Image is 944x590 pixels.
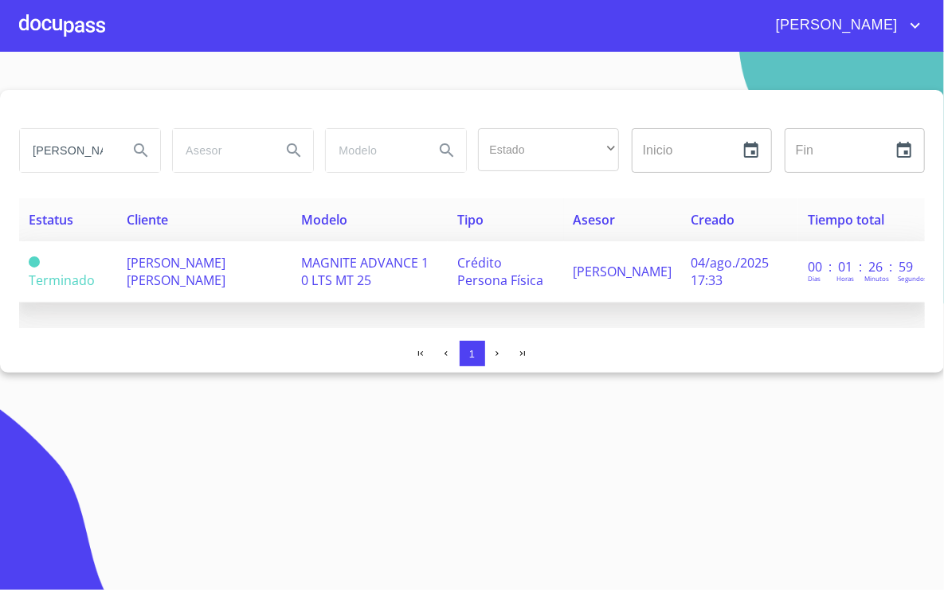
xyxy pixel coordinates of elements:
button: Search [428,131,466,170]
span: Cliente [127,211,168,229]
div: ​ [478,128,618,171]
span: Terminado [29,272,95,289]
span: [PERSON_NAME] [764,13,906,38]
span: Estatus [29,211,73,229]
span: Modelo [301,211,347,229]
p: Dias [808,274,821,283]
span: Tiempo total [808,211,884,229]
span: 1 [469,348,475,360]
input: search [173,129,268,172]
span: [PERSON_NAME] [574,263,672,280]
p: Horas [836,274,854,283]
button: Search [275,131,313,170]
span: Terminado [29,256,40,268]
span: MAGNITE ADVANCE 1 0 LTS MT 25 [301,254,429,289]
p: 00 : 01 : 26 : 59 [808,258,915,275]
span: Creado [691,211,735,229]
button: account of current user [764,13,925,38]
span: Tipo [457,211,484,229]
button: 1 [460,341,485,366]
input: search [326,129,421,172]
input: search [20,129,116,172]
span: [PERSON_NAME] [PERSON_NAME] [127,254,225,289]
p: Segundos [898,274,927,283]
button: Search [122,131,160,170]
p: Minutos [864,274,889,283]
span: Crédito Persona Física [457,254,543,289]
span: Asesor [574,211,616,229]
span: 04/ago./2025 17:33 [691,254,770,289]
